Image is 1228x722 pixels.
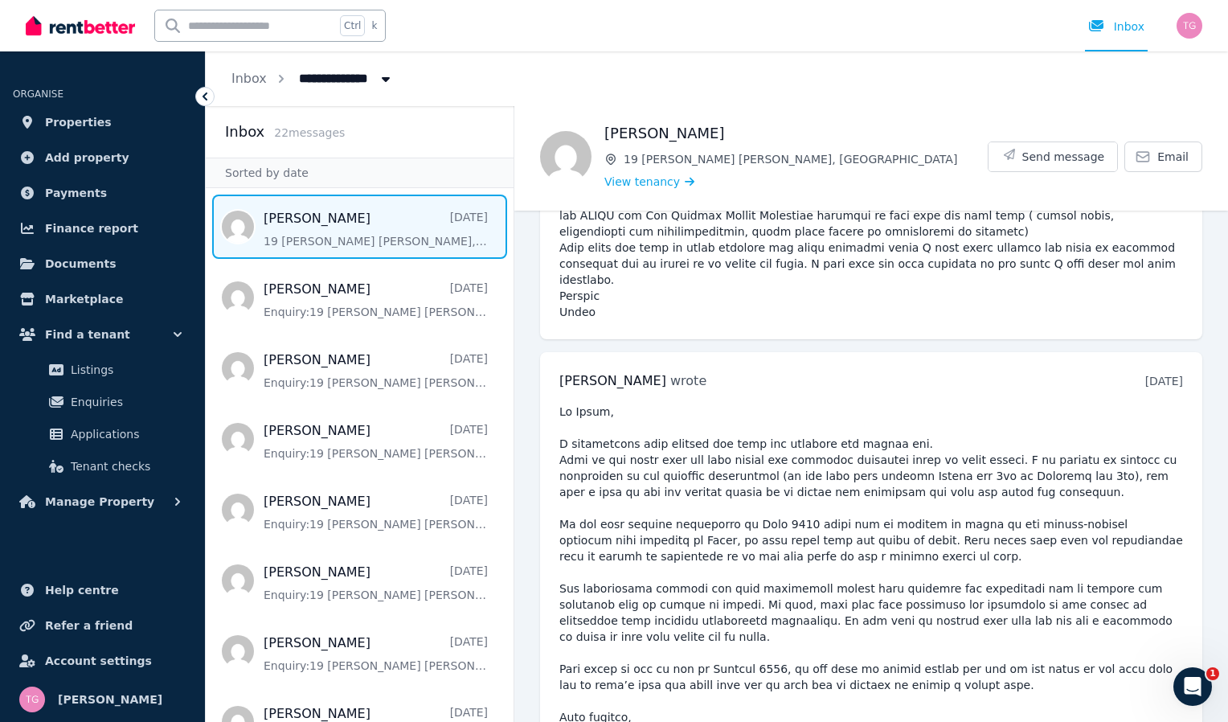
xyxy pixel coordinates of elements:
[19,354,186,386] a: Listings
[559,373,666,388] span: [PERSON_NAME]
[13,574,192,606] a: Help centre
[670,373,706,388] span: wrote
[1088,18,1144,35] div: Inbox
[45,113,112,132] span: Properties
[45,325,130,344] span: Find a tenant
[19,450,186,482] a: Tenant checks
[13,142,192,174] a: Add property
[206,158,514,188] div: Sorted by date
[45,254,117,273] span: Documents
[264,421,488,462] a: [PERSON_NAME][DATE]Enquiry:19 [PERSON_NAME] [PERSON_NAME], [GEOGRAPHIC_DATA].
[45,183,107,203] span: Payments
[624,151,988,167] span: 19 [PERSON_NAME] [PERSON_NAME], [GEOGRAPHIC_DATA]
[13,645,192,677] a: Account settings
[19,418,186,450] a: Applications
[1206,667,1219,680] span: 1
[13,248,192,280] a: Documents
[45,148,129,167] span: Add property
[264,563,488,603] a: [PERSON_NAME][DATE]Enquiry:19 [PERSON_NAME] [PERSON_NAME], [GEOGRAPHIC_DATA].
[1157,149,1189,165] span: Email
[264,209,488,249] a: [PERSON_NAME][DATE]19 [PERSON_NAME] [PERSON_NAME], [GEOGRAPHIC_DATA].
[604,174,680,190] span: View tenancy
[604,122,988,145] h1: [PERSON_NAME]
[225,121,264,143] h2: Inbox
[540,131,591,183] img: Josephine Spence
[274,126,345,139] span: 22 message s
[1145,375,1183,388] time: [DATE]
[604,174,694,190] a: View tenancy
[13,177,192,209] a: Payments
[264,280,488,320] a: [PERSON_NAME][DATE]Enquiry:19 [PERSON_NAME] [PERSON_NAME], [GEOGRAPHIC_DATA].
[264,492,488,532] a: [PERSON_NAME][DATE]Enquiry:19 [PERSON_NAME] [PERSON_NAME], [GEOGRAPHIC_DATA].
[45,219,138,238] span: Finance report
[45,616,133,635] span: Refer a friend
[371,19,377,32] span: k
[264,634,488,674] a: [PERSON_NAME][DATE]Enquiry:19 [PERSON_NAME] [PERSON_NAME], [GEOGRAPHIC_DATA].
[13,318,192,351] button: Find a tenant
[13,88,63,100] span: ORGANISE
[340,15,365,36] span: Ctrl
[13,609,192,642] a: Refer a friend
[19,386,186,418] a: Enquiries
[45,651,152,671] span: Account settings
[45,492,154,511] span: Manage Property
[58,690,162,709] span: [PERSON_NAME]
[26,14,135,38] img: RentBetter
[13,283,192,315] a: Marketplace
[71,457,179,476] span: Tenant checks
[1022,149,1105,165] span: Send message
[1177,13,1202,39] img: Thomas Grant
[71,392,179,412] span: Enquiries
[13,106,192,138] a: Properties
[19,687,45,712] img: Thomas Grant
[206,51,420,106] nav: Breadcrumb
[1173,667,1212,706] iframe: Intercom live chat
[13,486,192,518] button: Manage Property
[231,71,267,86] a: Inbox
[45,289,123,309] span: Marketplace
[13,212,192,244] a: Finance report
[264,351,488,391] a: [PERSON_NAME][DATE]Enquiry:19 [PERSON_NAME] [PERSON_NAME], [GEOGRAPHIC_DATA].
[71,425,179,444] span: Applications
[71,360,179,379] span: Listings
[989,142,1118,171] button: Send message
[1124,142,1202,172] a: Email
[45,580,119,600] span: Help centre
